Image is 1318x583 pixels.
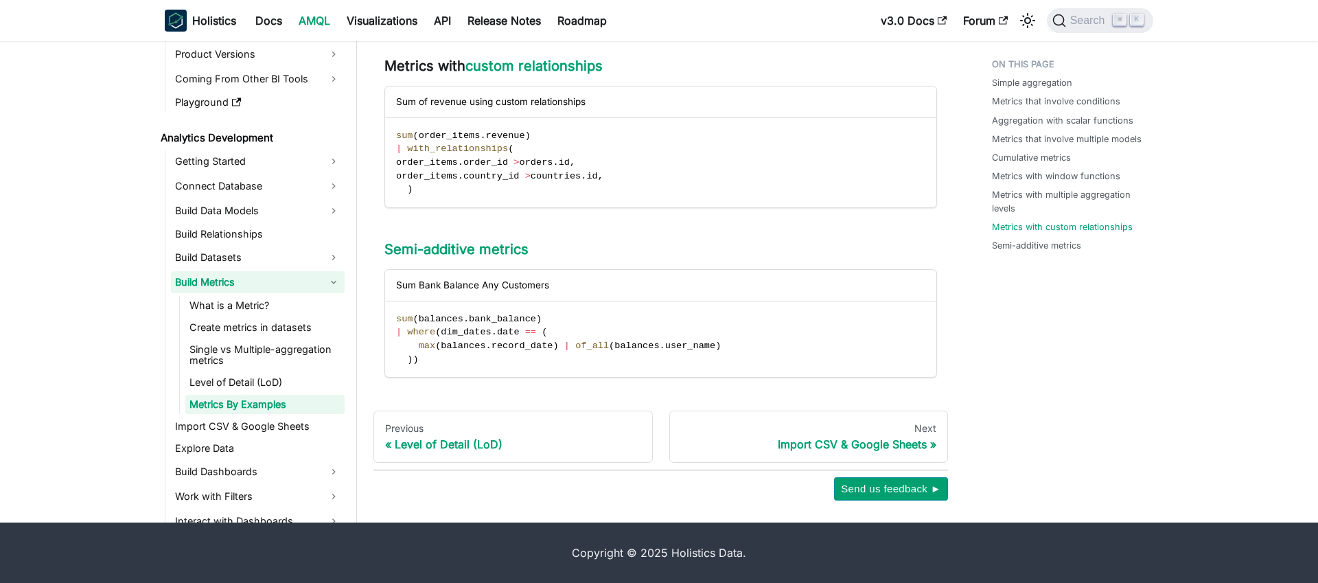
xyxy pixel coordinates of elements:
a: Build Metrics [171,271,345,293]
span: . [492,327,497,337]
img: Holistics [165,10,187,32]
span: . [463,314,469,324]
span: . [553,157,558,168]
a: Coming From Other BI Tools [171,68,345,90]
kbd: ⌘ [1113,14,1126,26]
span: order_items [396,171,458,181]
span: == [525,327,536,337]
a: Docs [247,10,290,32]
span: order_id [463,157,508,168]
a: Metrics that involve conditions [992,95,1120,108]
a: Semi-additive metrics [384,241,529,258]
a: Semi-additive metrics [992,239,1081,252]
span: . [480,130,485,141]
span: Send us feedback ► [841,480,941,498]
a: Import CSV & Google Sheets [171,417,345,436]
span: ) [413,354,419,365]
a: Metrics with custom relationships [992,220,1133,233]
a: Analytics Development [157,128,345,148]
nav: Docs pages [373,411,948,463]
a: Release Notes [459,10,549,32]
span: ( [413,130,418,141]
span: | [396,327,402,337]
span: , [570,157,575,168]
a: Build Datasets [171,247,345,268]
a: Forum [955,10,1016,32]
span: . [458,157,463,168]
a: AMQL [290,10,338,32]
span: revenue [486,130,525,141]
a: NextImport CSV & Google Sheets [669,411,949,463]
span: . [660,341,665,351]
a: What is a Metric? [185,296,345,315]
a: Single vs Multiple-aggregation metrics [185,340,345,370]
span: > [525,171,531,181]
a: HolisticsHolistics [165,10,236,32]
a: v3.0 Docs [872,10,955,32]
button: Send us feedback ► [834,477,948,501]
span: | [564,341,570,351]
a: Visualizations [338,10,426,32]
span: ( [435,327,441,337]
span: of_all [575,341,609,351]
div: Previous [385,422,641,435]
span: order_items [396,157,458,168]
b: Holistics [192,12,236,29]
span: with_relationships [407,144,508,154]
span: dim_dates [441,327,491,337]
a: Level of Detail (LoD) [185,373,345,392]
span: orders [520,157,553,168]
span: date [497,327,520,337]
span: balances [441,341,485,351]
span: ) [536,314,542,324]
span: | [396,144,402,154]
span: max [419,341,435,351]
span: user_name [665,341,715,351]
span: record_date [492,341,553,351]
span: . [581,171,586,181]
span: where [407,327,435,337]
span: id [559,157,570,168]
span: ) [525,130,531,141]
div: Copyright © 2025 Holistics Data. [222,545,1096,561]
a: Build Data Models [171,200,345,222]
span: country_id [463,171,520,181]
span: ( [508,144,513,154]
span: . [458,171,463,181]
a: Metrics By Examples [185,395,345,414]
div: Import CSV & Google Sheets [681,437,937,451]
span: ( [413,314,418,324]
span: ) [553,341,558,351]
span: balances [419,314,463,324]
span: ) [407,184,413,194]
a: Getting Started [171,150,345,172]
div: Level of Detail (LoD) [385,437,641,451]
a: Create metrics in datasets [185,318,345,337]
a: Build Relationships [171,225,345,244]
a: Interact with Dashboards [171,510,345,532]
a: PreviousLevel of Detail (LoD) [373,411,653,463]
a: Metrics with multiple aggregation levels [992,188,1145,214]
a: Playground [171,93,345,112]
a: custom relationships [465,58,603,74]
a: Metrics that involve multiple models [992,133,1142,146]
a: Aggregation with scalar functions [992,114,1133,127]
div: Sum Bank Balance Any Customers [385,270,936,301]
div: Next [681,422,937,435]
span: ( [609,341,614,351]
a: Cumulative metrics [992,151,1071,164]
span: ( [542,327,547,337]
a: Explore Data [171,439,345,458]
span: ) [715,341,721,351]
span: . [486,341,492,351]
span: ) [407,354,413,365]
div: Sum of revenue using custom relationships [385,87,936,117]
a: Connect Database [171,175,345,197]
span: sum [396,314,413,324]
span: balances [614,341,659,351]
span: , [598,171,603,181]
span: > [513,157,519,168]
span: countries [531,171,581,181]
button: Switch between dark and light mode (currently light mode) [1017,10,1039,32]
kbd: K [1130,14,1144,26]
